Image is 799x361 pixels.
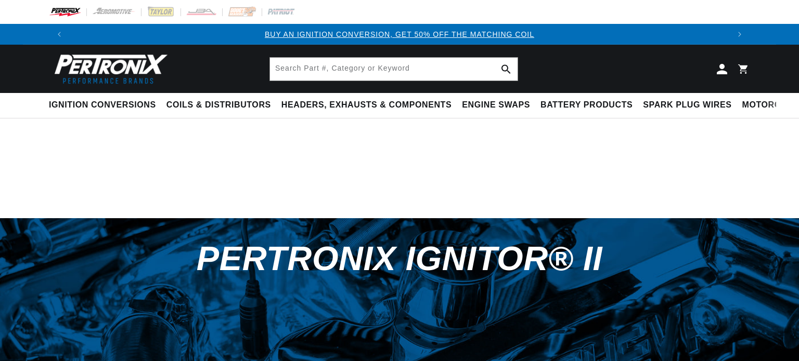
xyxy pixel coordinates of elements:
span: Coils & Distributors [166,100,271,111]
div: 1 of 3 [70,29,729,40]
summary: Spark Plug Wires [638,93,737,117]
a: BUY AN IGNITION CONVERSION, GET 50% OFF THE MATCHING COIL [265,30,534,38]
button: Search Part #, Category or Keyword [495,58,518,81]
button: Translation missing: en.sections.announcements.previous_announcement [49,24,70,45]
summary: Battery Products [535,93,638,117]
span: Ignition Conversions [49,100,156,111]
span: Spark Plug Wires [643,100,731,111]
slideshow-component: Translation missing: en.sections.announcements.announcement_bar [23,24,776,45]
div: Announcement [70,29,729,40]
summary: Ignition Conversions [49,93,161,117]
span: PerTronix Ignitor® II [197,239,602,277]
span: Engine Swaps [462,100,530,111]
img: Pertronix [49,51,169,87]
span: Battery Products [540,100,633,111]
span: Headers, Exhausts & Components [281,100,452,111]
button: Translation missing: en.sections.announcements.next_announcement [729,24,750,45]
summary: Engine Swaps [457,93,535,117]
summary: Coils & Distributors [161,93,276,117]
input: Search Part #, Category or Keyword [270,58,518,81]
summary: Headers, Exhausts & Components [276,93,457,117]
